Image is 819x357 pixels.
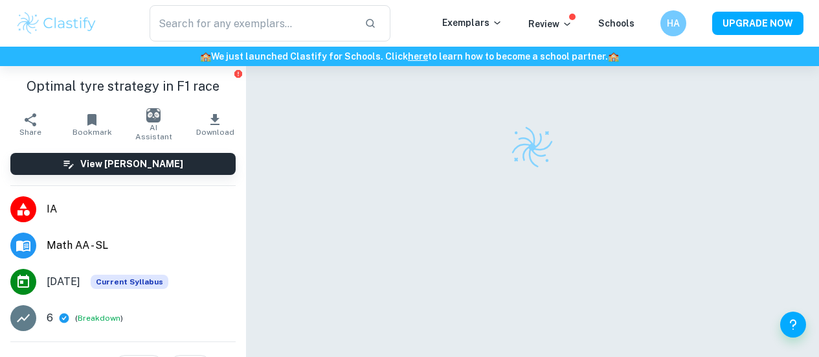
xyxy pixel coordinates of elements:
p: 6 [47,310,53,326]
h6: We just launched Clastify for Schools. Click to learn how to become a school partner. [3,49,816,63]
h1: Optimal tyre strategy in F1 race [10,76,236,96]
span: IA [47,202,236,217]
button: View [PERSON_NAME] [10,153,236,175]
span: Share [19,128,41,137]
span: 🏫 [608,51,619,62]
a: here [408,51,428,62]
button: Breakdown [78,312,120,324]
span: 🏫 [200,51,211,62]
img: Clastify logo [510,124,555,170]
span: ( ) [75,312,123,325]
button: Bookmark [62,106,123,143]
button: AI Assistant [123,106,185,143]
span: Download [196,128,234,137]
span: Current Syllabus [91,275,168,289]
span: Bookmark [73,128,112,137]
p: Exemplars [442,16,502,30]
a: Schools [598,18,634,29]
span: Math AA - SL [47,238,236,253]
span: [DATE] [47,274,80,290]
img: AI Assistant [146,108,161,122]
button: Download [185,106,246,143]
button: UPGRADE NOW [712,12,803,35]
button: Report issue [234,69,243,78]
button: HA [660,10,686,36]
p: Review [528,17,572,31]
img: Clastify logo [16,10,98,36]
span: AI Assistant [131,123,177,141]
input: Search for any exemplars... [150,5,354,41]
div: This exemplar is based on the current syllabus. Feel free to refer to it for inspiration/ideas wh... [91,275,168,289]
button: Help and Feedback [780,312,806,338]
h6: HA [666,16,681,30]
h6: View [PERSON_NAME] [80,157,183,171]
